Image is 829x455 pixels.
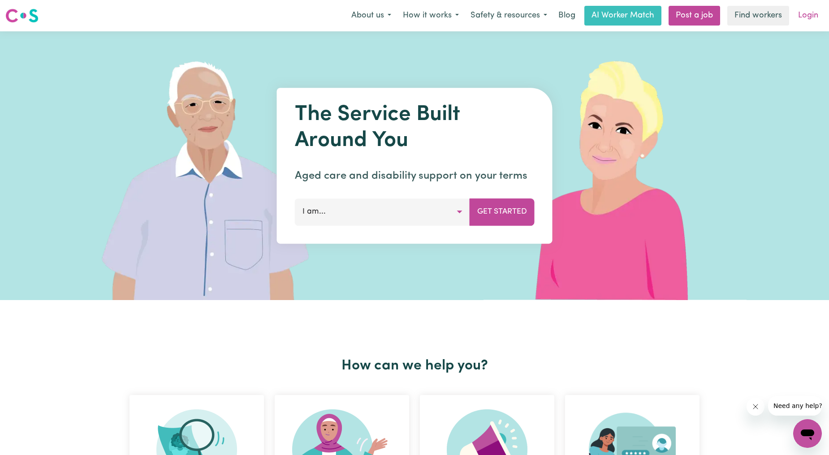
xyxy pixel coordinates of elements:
[793,419,822,448] iframe: Button to launch messaging window
[470,198,535,225] button: Get Started
[793,6,824,26] a: Login
[727,6,789,26] a: Find workers
[553,6,581,26] a: Blog
[669,6,720,26] a: Post a job
[747,398,764,416] iframe: Close message
[295,168,535,184] p: Aged care and disability support on your terms
[465,6,553,25] button: Safety & resources
[397,6,465,25] button: How it works
[295,102,535,154] h1: The Service Built Around You
[5,6,54,13] span: Need any help?
[295,198,470,225] button: I am...
[5,8,39,24] img: Careseekers logo
[5,5,39,26] a: Careseekers logo
[584,6,661,26] a: AI Worker Match
[345,6,397,25] button: About us
[768,396,822,416] iframe: Message from company
[124,357,705,374] h2: How can we help you?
